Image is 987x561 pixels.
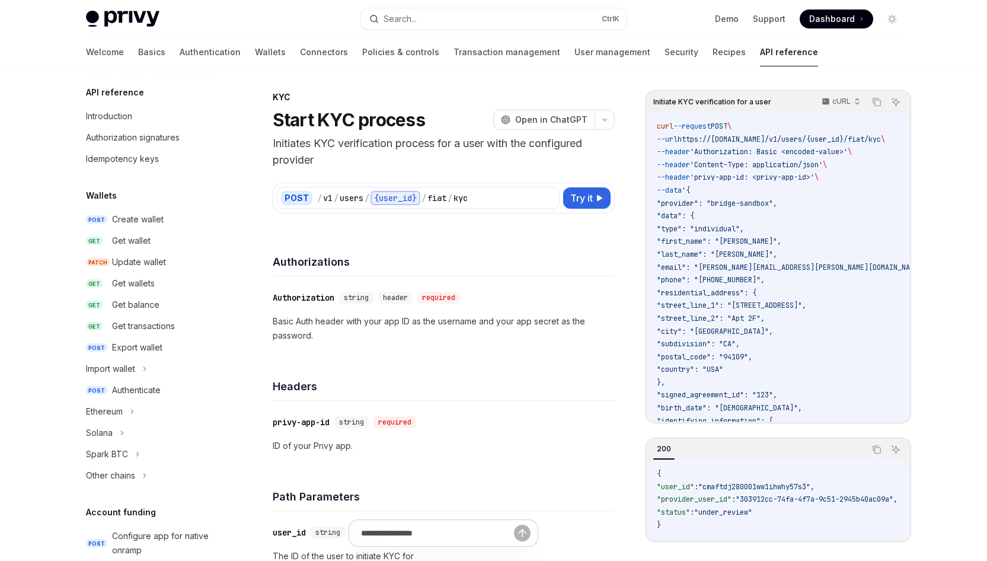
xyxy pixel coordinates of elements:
[453,192,468,204] div: kyc
[86,386,107,395] span: POST
[273,489,615,505] h4: Path Parameters
[86,109,132,123] div: Introduction
[657,508,690,517] span: "status"
[273,109,425,130] h1: Start KYC process
[86,447,128,461] div: Spark BTC
[86,258,110,267] span: PATCH
[76,127,228,148] a: Authorization signatures
[180,38,241,66] a: Authentication
[657,314,765,323] span: "street_line_2": "Apt 2F",
[727,122,732,131] span: \
[657,378,665,387] span: },
[453,38,560,66] a: Transaction management
[86,426,113,440] div: Solana
[76,106,228,127] a: Introduction
[657,390,777,400] span: "signed_agreement_id": "123",
[563,187,611,209] button: Try it
[888,442,903,457] button: Ask AI
[657,275,765,285] span: "phone": "[PHONE_NUMBER]",
[713,38,746,66] a: Recipes
[888,94,903,110] button: Ask AI
[86,539,107,548] span: POST
[76,251,228,273] a: PATCHUpdate wallet
[657,482,694,492] span: "user_id"
[427,192,446,204] div: fiat
[76,230,228,251] a: GETGet wallet
[690,147,848,157] span: 'Authorization: Basic <encoded-value>'
[657,520,661,530] span: }
[657,352,752,362] span: "postal_code": "94109",
[715,13,739,25] a: Demo
[657,173,690,182] span: --header
[832,97,851,106] p: cURL
[86,404,123,419] div: Ethereum
[323,192,333,204] div: v1
[883,9,902,28] button: Toggle dark mode
[823,160,827,170] span: \
[657,339,740,349] span: "subdivision": "CA",
[657,224,744,234] span: "type": "individual",
[515,114,587,126] span: Open in ChatGPT
[273,439,615,453] p: ID of your Privy app.
[340,192,363,204] div: users
[657,327,773,336] span: "city": "[GEOGRAPHIC_DATA]",
[273,416,330,428] div: privy-app-id
[86,38,124,66] a: Welcome
[657,250,777,259] span: "last_name": "[PERSON_NAME]",
[76,525,228,561] a: POSTConfigure app for native onramp
[86,189,117,203] h5: Wallets
[86,237,103,246] span: GET
[698,482,810,492] span: "cmaftdj280001ww1ihwhy57s3"
[690,173,814,182] span: 'privy-app-id: <privy-app-id>'
[76,148,228,170] a: Idempotency keys
[657,288,756,298] span: "residential_address": {
[869,442,884,457] button: Copy the contents from the code block
[112,529,221,557] div: Configure app for native onramp
[112,276,155,291] div: Get wallets
[657,186,682,195] span: --data
[86,215,107,224] span: POST
[76,380,228,401] a: POSTAuthenticate
[76,294,228,315] a: GETGet balance
[690,508,694,517] span: :
[678,135,881,144] span: https://[DOMAIN_NAME]/v1/users/{user_id}/fiat/kyc
[653,442,675,456] div: 200
[657,135,678,144] span: --url
[653,97,771,107] span: Initiate KYC verification for a user
[334,192,338,204] div: /
[690,160,823,170] span: 'Content-Type: application/json'
[362,38,439,66] a: Policies & controls
[657,211,694,221] span: "data": {
[86,505,156,519] h5: Account funding
[800,9,873,28] a: Dashboard
[361,8,627,30] button: Search...CtrlK
[574,38,650,66] a: User management
[809,13,855,25] span: Dashboard
[760,38,818,66] a: API reference
[657,160,690,170] span: --header
[112,383,161,397] div: Authenticate
[417,292,460,304] div: required
[365,192,369,204] div: /
[300,38,348,66] a: Connectors
[86,152,159,166] div: Idempotency keys
[383,293,408,302] span: header
[112,319,175,333] div: Get transactions
[448,192,452,204] div: /
[514,525,531,541] button: Send message
[421,192,426,204] div: /
[370,191,420,205] div: {user_id}
[273,254,615,270] h4: Authorizations
[657,365,723,374] span: "country": "USA"
[384,12,417,26] div: Search...
[339,417,364,427] span: string
[76,315,228,337] a: GETGet transactions
[273,378,615,394] h4: Headers
[112,298,159,312] div: Get balance
[657,122,673,131] span: curl
[373,416,416,428] div: required
[682,186,690,195] span: '{
[869,94,884,110] button: Copy the contents from the code block
[657,237,781,246] span: "first_name": "[PERSON_NAME]",
[657,416,773,426] span: "identifying_information": [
